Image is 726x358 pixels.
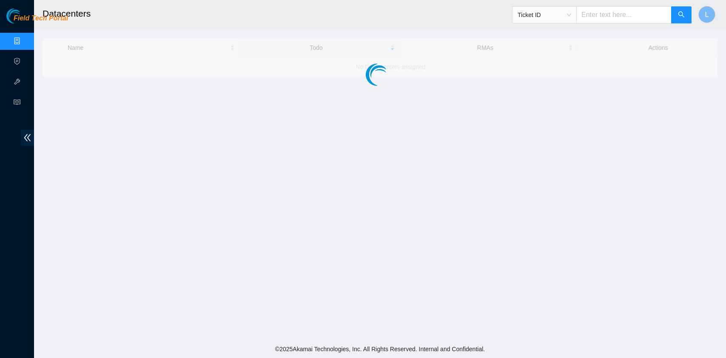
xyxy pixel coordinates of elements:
a: Akamai TechnologiesField Tech Portal [6,15,68,26]
span: Ticket ID [518,9,571,21]
img: Akamai Technologies [6,9,43,23]
input: Enter text here... [576,6,672,23]
span: search [678,11,685,19]
button: search [671,6,692,23]
span: read [14,95,20,112]
span: L [705,9,709,20]
footer: © 2025 Akamai Technologies, Inc. All Rights Reserved. Internal and Confidential. [34,340,726,358]
span: double-left [21,130,34,146]
button: L [698,6,715,23]
span: Field Tech Portal [14,14,68,23]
